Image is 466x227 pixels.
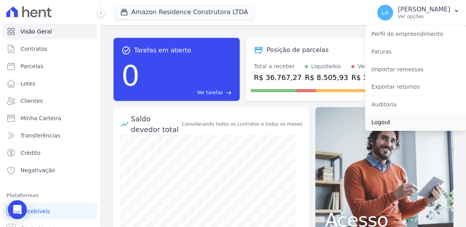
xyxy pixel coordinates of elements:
a: Parcelas [3,58,97,74]
span: task_alt [121,46,131,55]
span: east [226,90,232,96]
div: Plataformas [6,191,94,200]
p: Ver opções [398,13,450,20]
a: Minha Carteira [3,110,97,126]
span: Tarefas em aberto [134,46,191,55]
div: R$ 36.767,27 [254,72,302,83]
a: Perfil do empreendimento [365,27,466,41]
span: Clientes [21,97,43,105]
a: Negativação [3,162,97,178]
a: Importar remessas [365,62,466,76]
span: Ver tarefas [197,89,223,96]
a: Exportar retornos [365,80,466,94]
span: Negativação [21,166,55,174]
a: Visão Geral [3,24,97,39]
a: Ver tarefas east [143,89,232,96]
div: 0 [121,55,140,96]
a: Auditoria [365,97,466,112]
div: R$ 8.505,93 [305,72,348,83]
span: Parcelas [21,62,43,70]
a: Clientes [3,93,97,109]
div: Liquidados [311,62,341,71]
a: Transferências [3,128,97,143]
a: Contratos [3,41,97,57]
a: Lotes [3,76,97,91]
span: Transferências [21,132,60,140]
div: Saldo devedor total [131,113,180,135]
a: Faturas [365,45,466,59]
a: Recebíveis [3,203,97,219]
span: Lotes [21,80,35,87]
div: Open Intercom Messenger [8,200,27,219]
div: Vencidos [358,62,382,71]
a: Crédito [3,145,97,161]
a: Logout [365,115,466,129]
span: LA [382,10,389,15]
span: Contratos [21,45,47,53]
div: Total a receber [254,62,302,71]
button: LA [PERSON_NAME] Ver opções [371,2,466,24]
button: Amazon Residence Construtora LTDA [114,5,255,20]
p: [PERSON_NAME] [398,6,450,13]
div: Posição de parcelas [267,45,329,55]
span: Visão Geral [21,28,52,35]
span: Crédito [21,149,41,157]
span: Minha Carteira [21,114,61,122]
div: Considerando todos os contratos e todos os meses [182,121,302,128]
span: Recebíveis [21,207,50,215]
div: R$ 3.552,86 [351,72,395,83]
